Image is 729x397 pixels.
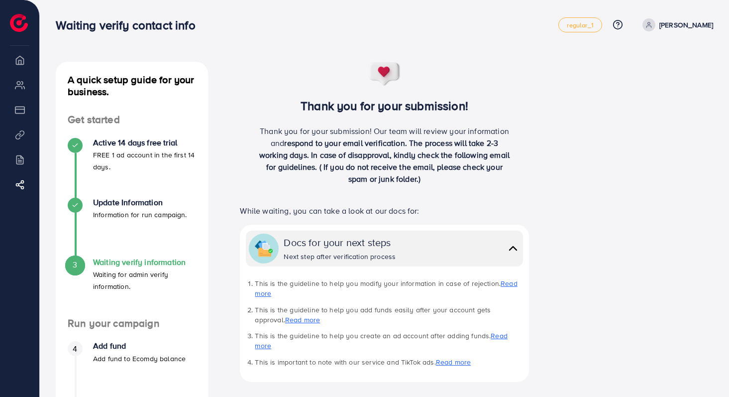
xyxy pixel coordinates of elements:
h4: Waiting verify information [93,258,196,267]
li: This is the guideline to help you add funds easily after your account gets approval. [255,305,522,325]
div: Docs for your next steps [284,235,396,250]
li: This is the guideline to help you create an ad account after adding funds. [255,331,522,351]
a: Read more [436,357,471,367]
li: This is important to note with our service and TikTok ads. [255,357,522,367]
img: collapse [255,240,273,258]
span: 3 [73,259,77,270]
a: Read more [255,331,507,351]
p: Thank you for your submission! Our team will review your information and [256,125,513,185]
li: Waiting verify information [56,258,208,317]
p: Add fund to Ecomdy balance [93,353,186,365]
span: respond to your email verification. The process will take 2-3 working days. In case of disapprova... [259,137,510,184]
h4: Get started [56,114,208,126]
a: regular_1 [558,17,602,32]
p: FREE 1 ad account in the first 14 days. [93,149,196,173]
img: logo [10,14,28,32]
span: 4 [73,343,77,355]
h3: Waiting verify contact info [56,18,203,32]
h4: Add fund [93,341,186,351]
p: [PERSON_NAME] [659,19,713,31]
a: Read more [285,315,320,325]
li: This is the guideline to help you modify your information in case of rejection. [255,278,522,299]
p: Information for run campaign. [93,209,187,221]
h4: Update Information [93,198,187,207]
img: collapse [506,241,520,256]
iframe: Chat [687,352,722,390]
img: success [368,62,401,87]
a: Read more [255,278,517,298]
a: [PERSON_NAME] [638,18,713,31]
span: regular_1 [567,22,593,28]
h3: Thank you for your submission! [224,99,545,113]
li: Active 14 days free trial [56,138,208,198]
div: Next step after verification process [284,252,396,262]
p: While waiting, you can take a look at our docs for: [240,205,528,217]
h4: A quick setup guide for your business. [56,74,208,98]
p: Waiting for admin verify information. [93,268,196,292]
h4: Run your campaign [56,317,208,330]
h4: Active 14 days free trial [93,138,196,147]
li: Update Information [56,198,208,258]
